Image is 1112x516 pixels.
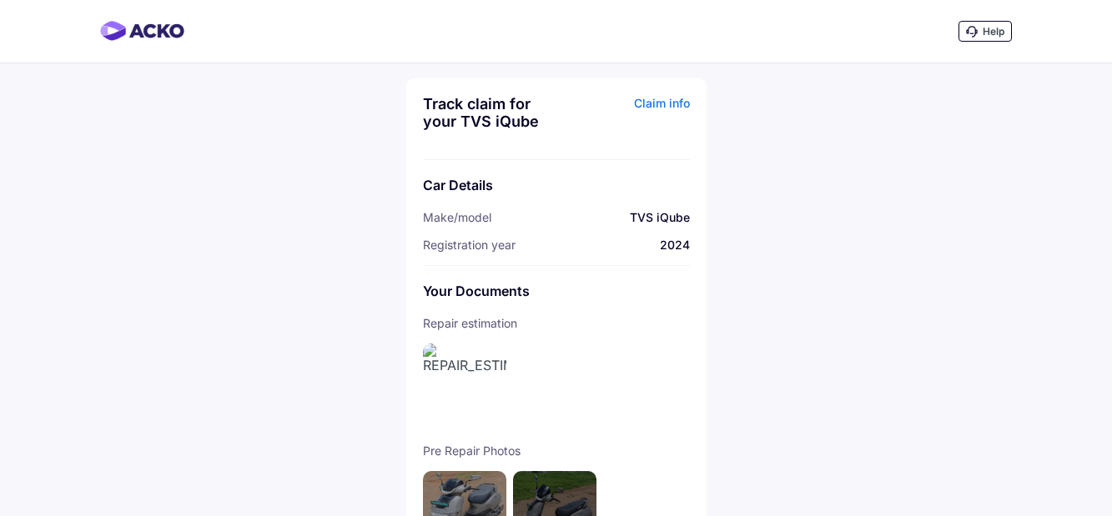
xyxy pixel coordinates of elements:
span: Make/model [423,210,491,224]
img: REPAIR_ESTIMATION [423,343,506,427]
div: Track claim for your TVS iQube [423,95,552,130]
img: horizontal-gradient.png [100,21,184,41]
span: TVS iQube [630,210,690,224]
div: Claim info [561,95,690,143]
span: Help [983,25,1004,38]
div: Your Documents [423,283,690,299]
span: Pre Repair Photos [423,443,682,458]
div: Car Details [423,177,690,193]
span: Registration year [423,238,516,252]
span: 2024 [660,238,690,252]
span: Repair estimation [423,316,682,330]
